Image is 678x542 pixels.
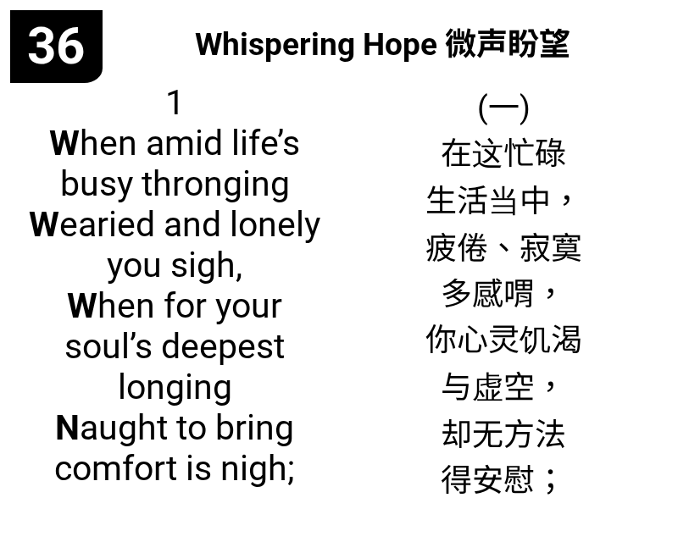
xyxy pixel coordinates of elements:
[55,407,80,448] b: N
[195,19,570,64] span: Whispering Hope 微声盼望
[27,16,85,76] span: 36
[21,82,328,489] span: 1 hen amid life’s busy thronging earied and lonely you sigh, hen for your soul’s deepest longing ...
[29,204,59,245] b: W
[49,123,80,163] b: W
[425,82,582,501] span: (一) 在这忙碌 生活当中， 疲倦、寂寞 多感喟， 你心灵饥渴 与虚空， 却无方法 得安慰；
[67,285,97,326] b: W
